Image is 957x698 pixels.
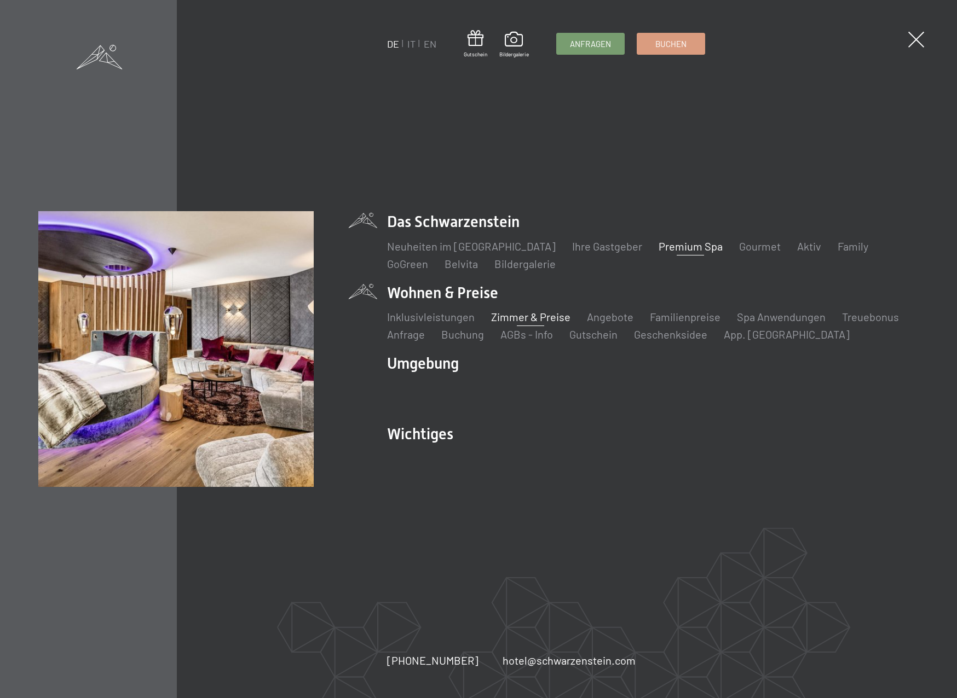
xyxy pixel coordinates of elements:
span: Bildergalerie [499,50,529,58]
a: Geschenksidee [634,328,707,341]
a: Gourmet [739,240,781,253]
a: GoGreen [387,257,428,270]
a: Neuheiten im [GEOGRAPHIC_DATA] [387,240,556,253]
span: [PHONE_NUMBER] [387,654,479,667]
a: Gutschein [464,30,487,58]
a: EN [424,38,436,50]
a: Bildergalerie [494,257,556,270]
img: Ein Wellness-Urlaub in Südtirol – 7.700 m² Spa, 10 Saunen [38,211,314,486]
a: App. [GEOGRAPHIC_DATA] [724,328,850,341]
a: Bildergalerie [499,32,529,58]
span: Anfragen [570,38,611,50]
span: Gutschein [464,50,487,58]
a: AGBs - Info [500,328,553,341]
a: Treuebonus [842,310,899,323]
a: Family [838,240,868,253]
a: Aktiv [797,240,821,253]
a: Buchen [637,33,705,54]
a: Buchung [441,328,484,341]
a: Anfragen [557,33,624,54]
a: Ihre Gastgeber [572,240,642,253]
a: IT [407,38,416,50]
a: Familienpreise [650,310,720,323]
a: hotel@schwarzenstein.com [503,653,636,668]
a: Angebote [587,310,633,323]
a: DE [387,38,399,50]
a: Spa Anwendungen [737,310,826,323]
a: Gutschein [569,328,618,341]
a: [PHONE_NUMBER] [387,653,479,668]
span: Buchen [655,38,687,50]
a: Anfrage [387,328,425,341]
a: Zimmer & Preise [491,310,570,323]
a: Inklusivleistungen [387,310,475,323]
a: Belvita [445,257,478,270]
a: Premium Spa [659,240,723,253]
